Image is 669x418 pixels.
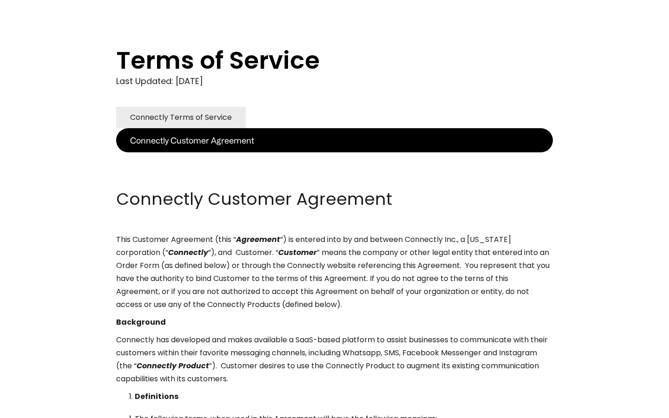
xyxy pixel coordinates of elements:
[116,317,166,327] strong: Background
[168,247,208,258] em: Connectly
[116,74,553,88] div: Last Updated: [DATE]
[116,233,553,311] p: This Customer Agreement (this “ ”) is entered into by and between Connectly Inc., a [US_STATE] co...
[116,188,553,211] h2: Connectly Customer Agreement
[116,170,553,183] p: ‍
[9,401,56,415] aside: Language selected: English
[236,234,280,245] em: Agreement
[116,333,553,385] p: Connectly has developed and makes available a SaaS-based platform to assist businesses to communi...
[116,152,553,165] p: ‍
[116,46,516,74] h1: Terms of Service
[137,360,209,371] em: Connectly Product
[135,391,178,402] strong: Definitions
[130,111,232,124] div: Connectly Terms of Service
[19,402,56,415] ul: Language list
[130,134,254,147] div: Connectly Customer Agreement
[278,247,317,258] em: Customer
